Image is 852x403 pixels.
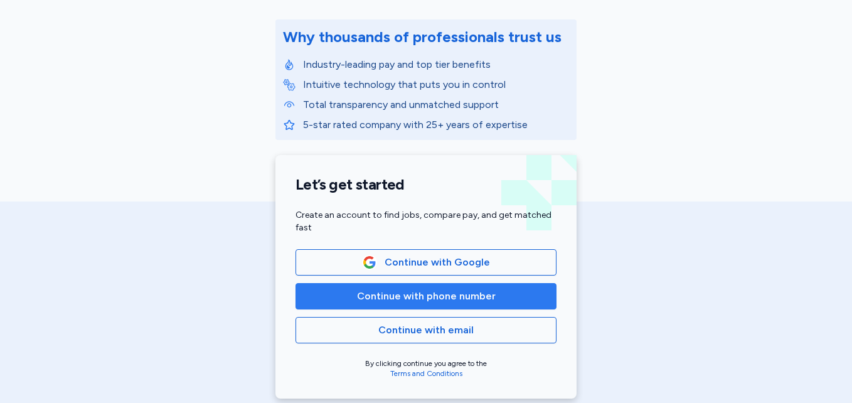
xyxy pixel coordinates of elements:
a: Terms and Conditions [390,369,462,378]
h1: Let’s get started [296,175,556,194]
button: Continue with email [296,317,556,343]
div: By clicking continue you agree to the [296,358,556,379]
p: Total transparency and unmatched support [303,97,569,112]
p: 5-star rated company with 25+ years of expertise [303,117,569,132]
button: Google LogoContinue with Google [296,249,556,276]
div: Why thousands of professionals trust us [283,27,562,47]
div: Create an account to find jobs, compare pay, and get matched fast [296,209,556,234]
img: Google Logo [363,255,376,269]
button: Continue with phone number [296,283,556,309]
span: Continue with phone number [357,289,496,304]
span: Continue with Google [385,255,490,270]
p: Industry-leading pay and top tier benefits [303,57,569,72]
span: Continue with email [378,323,474,338]
p: Intuitive technology that puts you in control [303,77,569,92]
